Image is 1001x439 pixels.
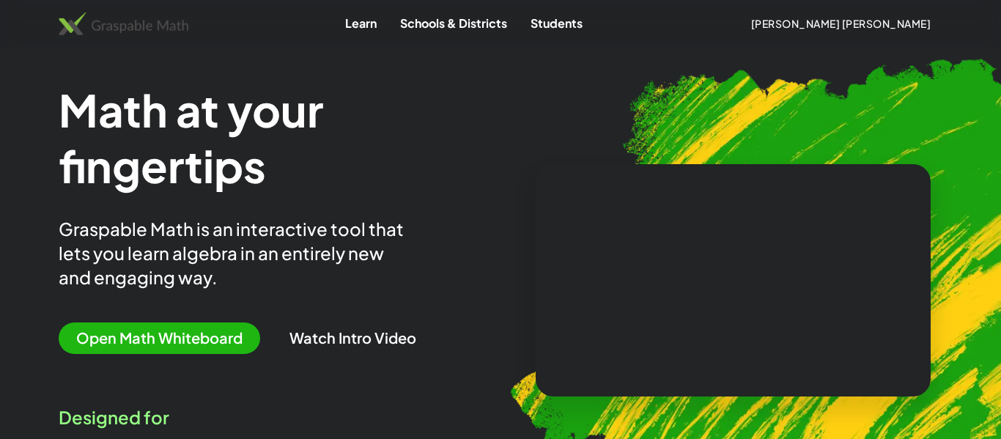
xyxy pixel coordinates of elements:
[59,405,477,429] div: Designed for
[59,82,477,193] h1: Math at your fingertips
[59,331,272,347] a: Open Math Whiteboard
[624,225,843,335] video: What is this? This is dynamic math notation. Dynamic math notation plays a central role in how Gr...
[59,322,260,354] span: Open Math Whiteboard
[750,17,931,30] span: [PERSON_NAME] [PERSON_NAME]
[289,328,416,347] button: Watch Intro Video
[333,10,388,37] a: Learn
[519,10,594,37] a: Students
[388,10,519,37] a: Schools & Districts
[59,217,410,289] div: Graspable Math is an interactive tool that lets you learn algebra in an entirely new and engaging...
[739,10,942,37] button: [PERSON_NAME] [PERSON_NAME]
